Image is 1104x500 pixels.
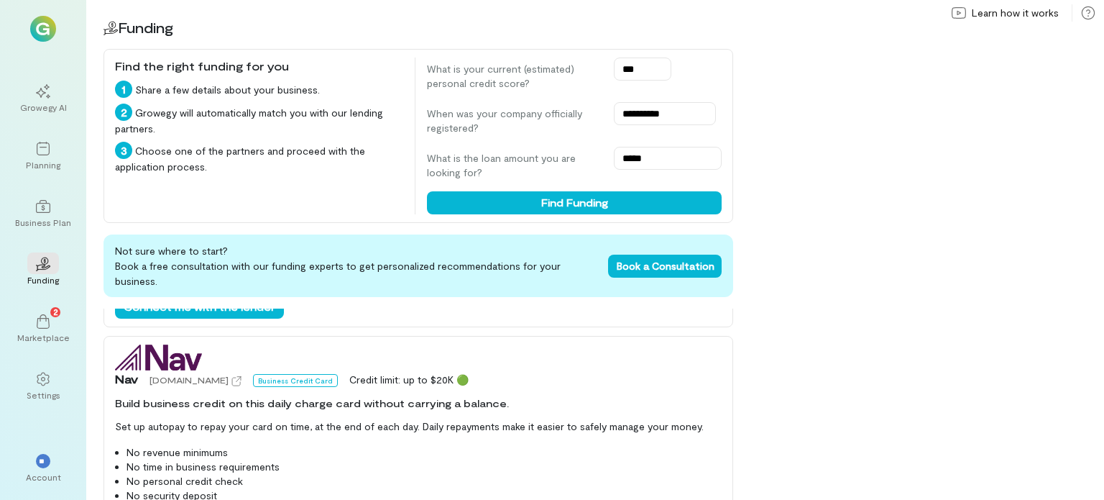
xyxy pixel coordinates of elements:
div: Marketplace [17,332,70,343]
span: 2 [53,305,58,318]
li: No time in business requirements [126,460,722,474]
label: When was your company officially registered? [427,106,599,135]
label: What is the loan amount you are looking for? [427,151,599,180]
span: Book a Consultation [617,260,714,272]
div: Business Credit Card [253,374,338,387]
label: What is your current (estimated) personal credit score? [427,62,599,91]
div: Find the right funding for you [115,58,403,75]
span: 🟢 [456,373,469,386]
div: Credit limit: up to $20K [349,373,469,387]
span: Learn how it works [972,6,1059,20]
a: Funding [17,245,69,297]
p: Set up autopay to repay your card on time, at the end of each day. Daily repayments make it easie... [115,419,722,434]
button: Book a Consultation [608,255,722,278]
a: [DOMAIN_NAME] [149,373,241,387]
li: No personal credit check [126,474,722,488]
div: Growegy will automatically match you with our lending partners. [115,104,403,136]
div: Not sure where to start? Book a free consultation with our funding experts to get personalized re... [103,235,733,297]
a: Marketplace [17,303,69,355]
div: Growegy AI [20,101,67,113]
div: Build business credit on this daily charge card without carrying a balance. [115,396,722,411]
div: Funding [27,274,59,286]
div: Share a few details about your business. [115,81,403,98]
li: No revenue minimums [126,445,722,460]
div: Planning [26,159,60,171]
div: 3 [115,142,132,159]
div: Choose one of the partners and proceed with the application process. [115,142,403,174]
div: 1 [115,81,132,98]
div: Settings [27,389,60,401]
a: Settings [17,360,69,412]
div: Account [26,471,61,483]
span: Nav [115,371,138,388]
a: Growegy AI [17,73,69,124]
a: Planning [17,130,69,182]
a: Business Plan [17,188,69,240]
span: Funding [118,19,173,36]
button: Find Funding [427,191,722,214]
img: Nav [115,345,202,371]
div: Business Plan [15,217,71,228]
span: [DOMAIN_NAME] [149,375,229,385]
div: 2 [115,104,132,121]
